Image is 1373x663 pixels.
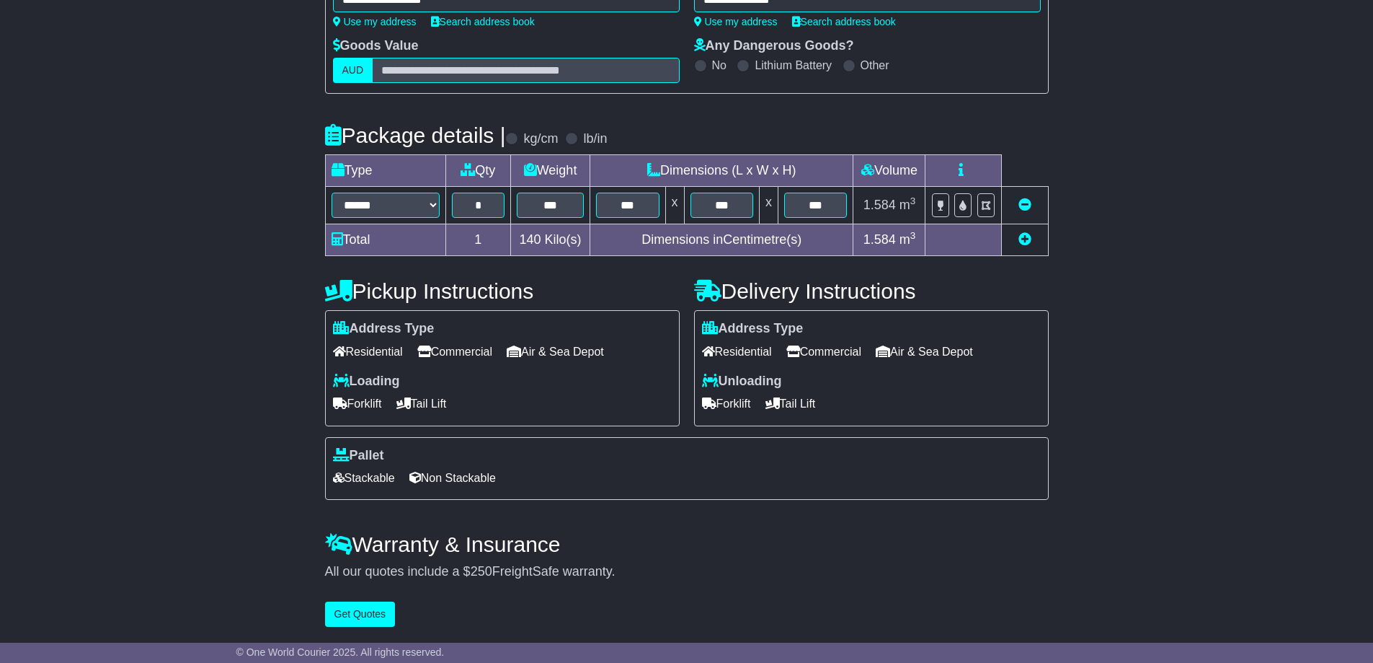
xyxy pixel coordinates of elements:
[511,224,590,256] td: Kilo(s)
[861,58,889,72] label: Other
[694,38,854,54] label: Any Dangerous Goods?
[765,392,816,415] span: Tail Lift
[325,155,445,187] td: Type
[694,16,778,27] a: Use my address
[333,16,417,27] a: Use my address
[325,224,445,256] td: Total
[523,131,558,147] label: kg/cm
[431,16,535,27] a: Search address book
[863,232,896,247] span: 1.584
[417,341,492,363] span: Commercial
[333,467,395,489] span: Stackable
[325,279,680,303] h4: Pickup Instructions
[694,279,1049,303] h4: Delivery Instructions
[445,155,511,187] td: Qty
[792,16,896,27] a: Search address book
[1018,232,1031,247] a: Add new item
[786,341,861,363] span: Commercial
[511,155,590,187] td: Weight
[325,602,396,627] button: Get Quotes
[665,187,684,224] td: x
[583,131,607,147] label: lb/in
[910,230,916,241] sup: 3
[471,564,492,579] span: 250
[409,467,496,489] span: Non Stackable
[702,341,772,363] span: Residential
[590,224,853,256] td: Dimensions in Centimetre(s)
[1018,198,1031,212] a: Remove this item
[853,155,925,187] td: Volume
[236,646,445,658] span: © One World Courier 2025. All rights reserved.
[755,58,832,72] label: Lithium Battery
[333,448,384,464] label: Pallet
[333,374,400,390] label: Loading
[910,196,916,206] sup: 3
[445,224,511,256] td: 1
[899,232,916,247] span: m
[759,187,778,224] td: x
[333,58,373,83] label: AUD
[396,392,447,415] span: Tail Lift
[333,321,435,337] label: Address Type
[899,198,916,212] span: m
[333,392,382,415] span: Forklift
[325,564,1049,580] div: All our quotes include a $ FreightSafe warranty.
[876,341,973,363] span: Air & Sea Depot
[333,38,419,54] label: Goods Value
[702,392,751,415] span: Forklift
[325,123,506,147] h4: Package details |
[333,341,403,363] span: Residential
[702,321,804,337] label: Address Type
[507,341,604,363] span: Air & Sea Depot
[702,374,782,390] label: Unloading
[520,232,541,247] span: 140
[712,58,727,72] label: No
[325,532,1049,556] h4: Warranty & Insurance
[863,198,896,212] span: 1.584
[590,155,853,187] td: Dimensions (L x W x H)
